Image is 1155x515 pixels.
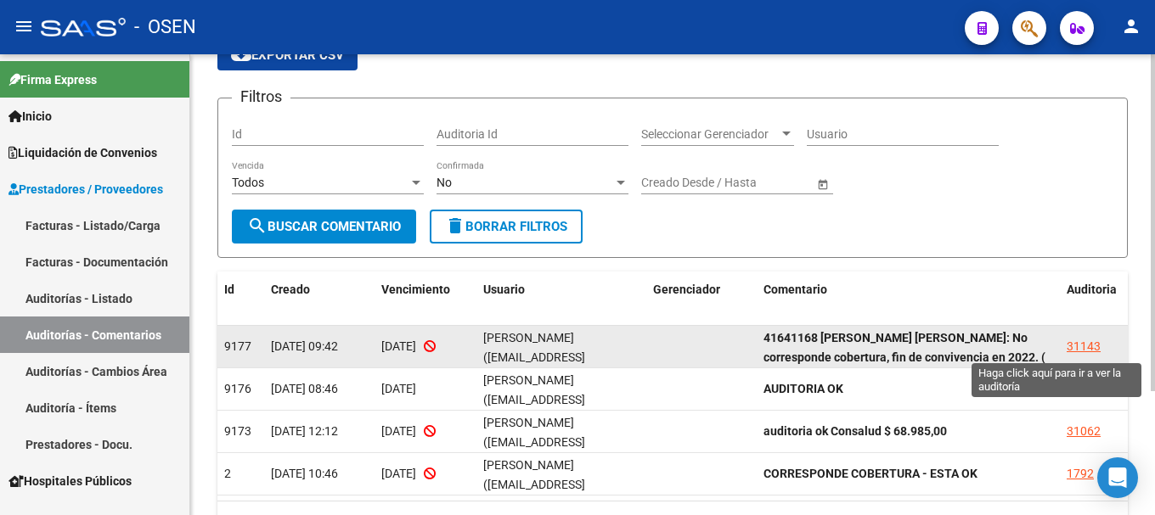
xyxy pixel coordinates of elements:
button: Exportar CSV [217,40,358,70]
strong: 41641168 [PERSON_NAME] [PERSON_NAME]: No corresponde cobertura, fin de convivencia en 2022. ( DEB... [763,331,1045,383]
span: [DATE] 12:12 [271,424,338,438]
input: Fecha fin [718,176,801,190]
span: Vencimiento [381,283,450,296]
datatable-header-cell: Vencimiento [375,271,476,308]
span: Todos [232,176,264,189]
span: [DATE] [381,382,416,395]
datatable-header-cell: Creado [264,271,375,308]
span: Borrar Filtros [445,219,567,234]
datatable-header-cell: Auditoria [1060,271,1128,308]
datatable-header-cell: Usuario [476,271,646,308]
span: [PERSON_NAME] ([EMAIL_ADDRESS][DOMAIN_NAME]) [483,331,585,383]
span: Creado [271,283,310,296]
span: [PERSON_NAME] ([EMAIL_ADDRESS][DOMAIN_NAME]) [483,416,585,468]
span: [DATE] [381,424,416,438]
datatable-header-cell: Gerenciador [646,271,757,308]
span: [DATE] 09:42 [271,339,338,353]
h3: Filtros [232,85,290,109]
div: 1792 [1067,464,1094,484]
span: Buscar Comentario [247,219,401,234]
div: 31062 [1067,422,1101,441]
span: 9173 [224,424,251,438]
span: [DATE] [381,339,416,353]
div: Open Intercom Messenger [1097,457,1138,498]
strong: auditoria ok Consalud $ 68.985,00 [763,424,947,438]
span: Comentario [763,283,827,296]
mat-icon: search [247,216,268,236]
span: Usuario [483,283,525,296]
mat-icon: person [1121,16,1141,36]
span: - OSEN [134,8,196,46]
span: Exportar CSV [231,48,344,63]
strong: CORRESPONDE COBERTURA - ESTA OK [763,467,978,480]
mat-icon: delete [445,216,465,236]
span: Liquidación de Convenios [8,143,157,162]
span: No [437,176,452,189]
strong: AUDITORIA OK [763,382,843,395]
button: Open calendar [814,175,831,193]
span: Seleccionar Gerenciador [641,127,779,142]
span: [PERSON_NAME] ([EMAIL_ADDRESS][DOMAIN_NAME]) [483,458,585,511]
datatable-header-cell: Comentario [757,271,1060,308]
span: [DATE] [381,467,416,480]
span: Gerenciador [653,283,720,296]
button: Borrar Filtros [430,210,583,244]
mat-icon: cloud_download [231,44,251,64]
span: 9176 [224,382,251,395]
span: Hospitales Públicos [8,472,132,490]
span: Firma Express [8,70,97,89]
div: 31079 [1067,379,1101,399]
button: Buscar Comentario [232,210,416,244]
div: 31143 [1067,337,1101,356]
span: Id [224,283,234,296]
input: Fecha inicio [641,176,703,190]
datatable-header-cell: Id [217,271,264,308]
span: Inicio [8,107,52,126]
span: Prestadores / Proveedores [8,180,163,199]
span: 2 [224,467,231,480]
span: [DATE] 08:46 [271,382,338,395]
span: Auditoria [1067,283,1117,296]
span: 9177 [224,339,251,353]
span: [PERSON_NAME] ([EMAIL_ADDRESS][DOMAIN_NAME]) [483,373,585,426]
span: [DATE] 10:46 [271,467,338,480]
mat-icon: menu [14,16,34,36]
